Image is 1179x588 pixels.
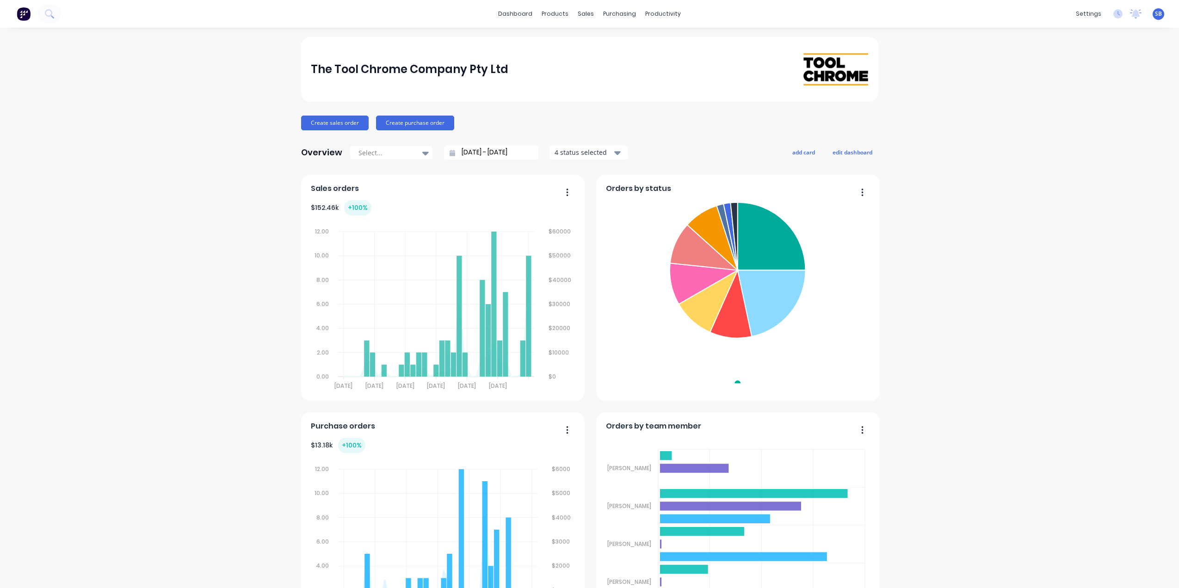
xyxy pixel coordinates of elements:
[549,349,569,356] tspan: $10000
[316,514,329,521] tspan: 8.00
[549,373,556,380] tspan: $0
[489,382,507,390] tspan: [DATE]
[396,382,414,390] tspan: [DATE]
[316,538,329,545] tspan: 6.00
[316,562,329,570] tspan: 4.00
[555,147,613,157] div: 4 status selected
[315,465,329,473] tspan: 12.00
[607,464,651,472] tspan: [PERSON_NAME]
[316,276,329,284] tspan: 8.00
[17,7,31,21] img: Factory
[641,7,685,21] div: productivity
[1155,10,1162,18] span: SB
[549,146,628,159] button: 4 status selected
[311,183,359,194] span: Sales orders
[552,562,570,570] tspan: $2000
[606,421,701,432] span: Orders by team member
[301,116,369,130] button: Create sales order
[549,324,571,332] tspan: $20000
[552,514,571,521] tspan: $4000
[552,538,570,545] tspan: $3000
[316,300,329,308] tspan: 6.00
[311,421,375,432] span: Purchase orders
[317,349,329,356] tspan: 2.00
[786,146,821,158] button: add card
[606,183,671,194] span: Orders by status
[301,143,342,162] div: Overview
[315,489,329,497] tspan: 10.00
[315,227,329,235] tspan: 12.00
[311,60,508,79] div: The Tool Chrome Company Pty Ltd
[607,540,651,548] tspan: [PERSON_NAME]
[549,251,571,259] tspan: $50000
[549,276,572,284] tspan: $40000
[1071,7,1106,21] div: settings
[552,489,571,497] tspan: $5000
[316,373,329,380] tspan: 0.00
[573,7,599,21] div: sales
[607,578,651,586] tspan: [PERSON_NAME]
[365,382,383,390] tspan: [DATE]
[335,382,353,390] tspan: [DATE]
[311,200,371,215] div: $ 152.46k
[599,7,641,21] div: purchasing
[316,324,329,332] tspan: 4.00
[376,116,454,130] button: Create purchase order
[537,7,573,21] div: products
[803,53,868,86] img: The Tool Chrome Company Pty Ltd
[315,251,329,259] tspan: 10.00
[607,502,651,510] tspan: [PERSON_NAME]
[494,7,537,21] a: dashboard
[427,382,445,390] tspan: [DATE]
[827,146,878,158] button: edit dashboard
[344,200,371,215] div: + 100 %
[549,227,571,235] tspan: $60000
[458,382,476,390] tspan: [DATE]
[338,438,365,453] div: + 100 %
[552,465,571,473] tspan: $6000
[549,300,571,308] tspan: $30000
[311,438,365,453] div: $ 13.18k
